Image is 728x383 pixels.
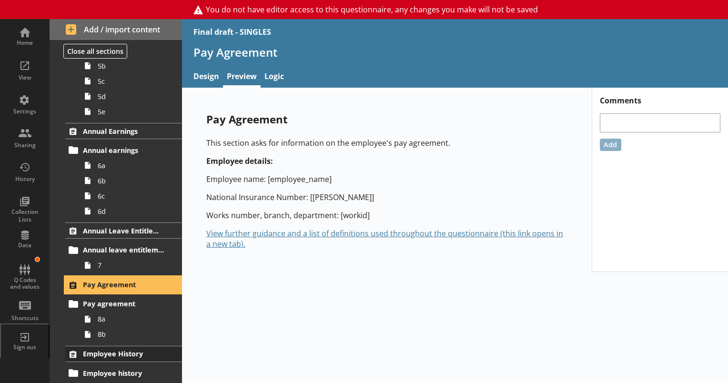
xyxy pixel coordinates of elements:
span: 8b [98,330,169,339]
button: Add / import content [50,19,182,40]
div: Settings [8,108,41,115]
p: Pay Agreement [206,112,567,127]
a: 6b [80,173,182,188]
li: Pay agreement8a8b [70,296,182,342]
span: 6c [98,191,169,201]
a: Pay agreement [65,296,182,312]
div: Collection Lists [8,208,41,223]
a: Annual leave entitlement [65,242,182,258]
span: 6d [98,207,169,216]
a: 6c [80,188,182,203]
a: 7 [80,258,182,273]
div: Data [8,242,41,249]
a: 6a [80,158,182,173]
span: 8a [98,314,169,323]
span: Add / import content [66,24,166,35]
span: 6a [98,161,169,170]
strong: Employee details: [206,156,273,166]
a: 8a [80,312,182,327]
li: Annual EarningsAnnual earnings6a6b6c6d [50,123,182,219]
span: Pay Agreement [83,280,165,289]
a: Annual Earnings [65,123,182,139]
li: Annual leave entitlement7 [70,242,182,273]
a: 8b [80,327,182,342]
p: This section asks for information on the employee's pay agreement. [206,138,567,148]
div: Shortcuts [8,314,41,322]
button: Close all sections [63,44,127,59]
span: 7 [98,261,169,270]
p: Employee name: [employee_name] [206,174,567,184]
a: Employee History [65,346,182,362]
a: Annual earnings [65,142,182,158]
span: Annual leave entitlement [83,245,165,254]
a: Pay Agreement [65,277,182,293]
span: 6b [98,176,169,185]
div: View [8,74,41,81]
div: Home [8,39,41,47]
a: 5c [80,73,182,89]
a: 6d [80,203,182,219]
span: Annual earnings [83,146,165,155]
a: Logic [261,67,288,88]
li: Annual earnings6a6b6c6d [70,142,182,219]
li: Pension ArrangementsPension arrangements5a5b5c5d5e [50,8,182,119]
span: Employee history [83,369,165,378]
a: Annual Leave Entitlement [65,222,182,239]
div: Sign out [8,343,41,351]
span: Annual Earnings [83,127,165,136]
a: Employee history [65,365,182,381]
li: Pay AgreementPay agreement8a8b [50,277,182,342]
h1: Pay Agreement [193,45,717,60]
div: Q Codes and values [8,277,41,291]
span: Employee History [83,349,165,358]
p: National Insurance Number: [[PERSON_NAME]] [206,192,567,202]
div: History [8,175,41,183]
a: 5b [80,58,182,73]
span: Pay agreement [83,299,165,308]
a: 5e [80,104,182,119]
a: Preview [223,67,261,88]
li: Annual Leave EntitlementAnnual leave entitlement7 [50,222,182,272]
p: Works number, branch, department: [workid] [206,210,567,221]
a: View further guidance and a list of definitions used throughout the questionnaire (this link open... [206,228,563,249]
span: 5d [98,92,169,101]
span: 5c [98,77,169,86]
span: 5e [98,107,169,116]
span: 5b [98,61,169,71]
a: 5d [80,89,182,104]
div: Sharing [8,141,41,149]
div: Final draft - SINGLES [193,27,271,37]
li: Pension arrangements5a5b5c5d5e [70,28,182,119]
a: Design [190,67,223,88]
span: Annual Leave Entitlement [83,226,165,235]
